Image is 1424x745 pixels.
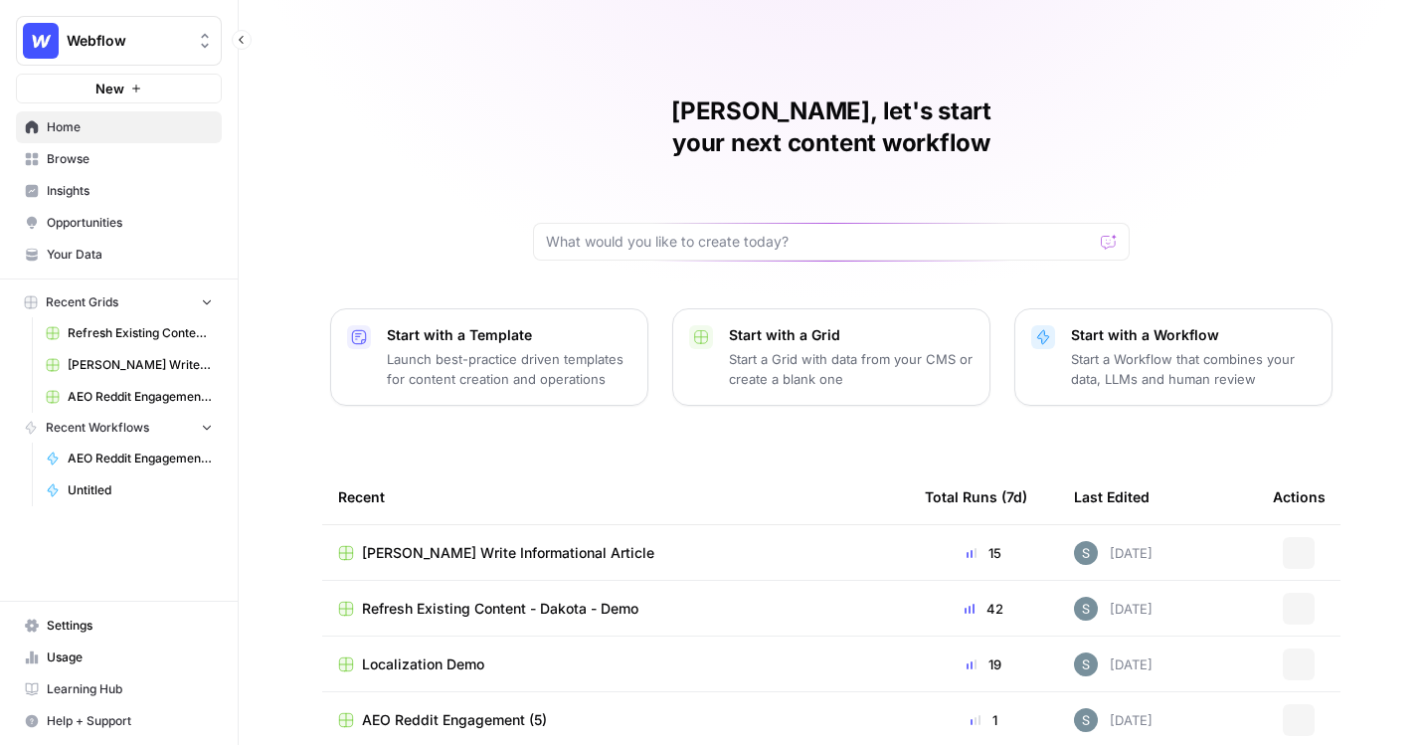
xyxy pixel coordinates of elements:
a: Home [16,111,222,143]
div: Actions [1273,469,1326,524]
a: Learning Hub [16,673,222,705]
div: Recent [338,469,893,524]
span: Insights [47,182,213,200]
span: Untitled [68,481,213,499]
span: Recent Workflows [46,419,149,437]
div: 19 [925,654,1042,674]
div: 1 [925,710,1042,730]
button: Start with a GridStart a Grid with data from your CMS or create a blank one [672,308,990,406]
a: Insights [16,175,222,207]
span: [PERSON_NAME] Write Informational Article [68,356,213,374]
p: Start with a Grid [729,325,974,345]
span: New [95,79,124,98]
button: Recent Workflows [16,413,222,443]
span: AEO Reddit Engagement (5) [68,388,213,406]
img: w7f6q2jfcebns90hntjxsl93h3td [1074,708,1098,732]
button: Help + Support [16,705,222,737]
span: Learning Hub [47,680,213,698]
a: Your Data [16,239,222,271]
input: What would you like to create today? [546,232,1093,252]
span: Usage [47,649,213,666]
span: Refresh Existing Content - Dakota - Demo [68,324,213,342]
span: Browse [47,150,213,168]
a: [PERSON_NAME] Write Informational Article [37,349,222,381]
div: [DATE] [1074,652,1153,676]
div: Last Edited [1074,469,1150,524]
div: [DATE] [1074,597,1153,621]
a: [PERSON_NAME] Write Informational Article [338,543,893,563]
p: Launch best-practice driven templates for content creation and operations [387,349,631,389]
button: New [16,74,222,103]
button: Start with a WorkflowStart a Workflow that combines your data, LLMs and human review [1014,308,1333,406]
span: AEO Reddit Engagement (5) [362,710,547,730]
img: w7f6q2jfcebns90hntjxsl93h3td [1074,597,1098,621]
a: AEO Reddit Engagement (5) [338,710,893,730]
a: Opportunities [16,207,222,239]
span: Home [47,118,213,136]
img: Webflow Logo [23,23,59,59]
a: Refresh Existing Content - Dakota - Demo [37,317,222,349]
button: Start with a TemplateLaunch best-practice driven templates for content creation and operations [330,308,648,406]
span: Webflow [67,31,187,51]
div: [DATE] [1074,541,1153,565]
p: Start a Workflow that combines your data, LLMs and human review [1071,349,1316,389]
a: Untitled [37,474,222,506]
span: Refresh Existing Content - Dakota - Demo [362,599,638,619]
a: Localization Demo [338,654,893,674]
span: Settings [47,617,213,635]
div: Total Runs (7d) [925,469,1027,524]
img: w7f6q2jfcebns90hntjxsl93h3td [1074,652,1098,676]
div: 15 [925,543,1042,563]
a: Usage [16,642,222,673]
p: Start a Grid with data from your CMS or create a blank one [729,349,974,389]
p: Start with a Workflow [1071,325,1316,345]
a: Browse [16,143,222,175]
span: Opportunities [47,214,213,232]
a: Refresh Existing Content - Dakota - Demo [338,599,893,619]
span: Recent Grids [46,293,118,311]
a: Settings [16,610,222,642]
button: Workspace: Webflow [16,16,222,66]
span: Help + Support [47,712,213,730]
a: AEO Reddit Engagement (5) [37,381,222,413]
span: Localization Demo [362,654,484,674]
span: [PERSON_NAME] Write Informational Article [362,543,654,563]
span: Your Data [47,246,213,264]
p: Start with a Template [387,325,631,345]
div: 42 [925,599,1042,619]
button: Recent Grids [16,287,222,317]
span: AEO Reddit Engagement - Fork [68,450,213,467]
img: w7f6q2jfcebns90hntjxsl93h3td [1074,541,1098,565]
a: AEO Reddit Engagement - Fork [37,443,222,474]
div: [DATE] [1074,708,1153,732]
h1: [PERSON_NAME], let's start your next content workflow [533,95,1130,159]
